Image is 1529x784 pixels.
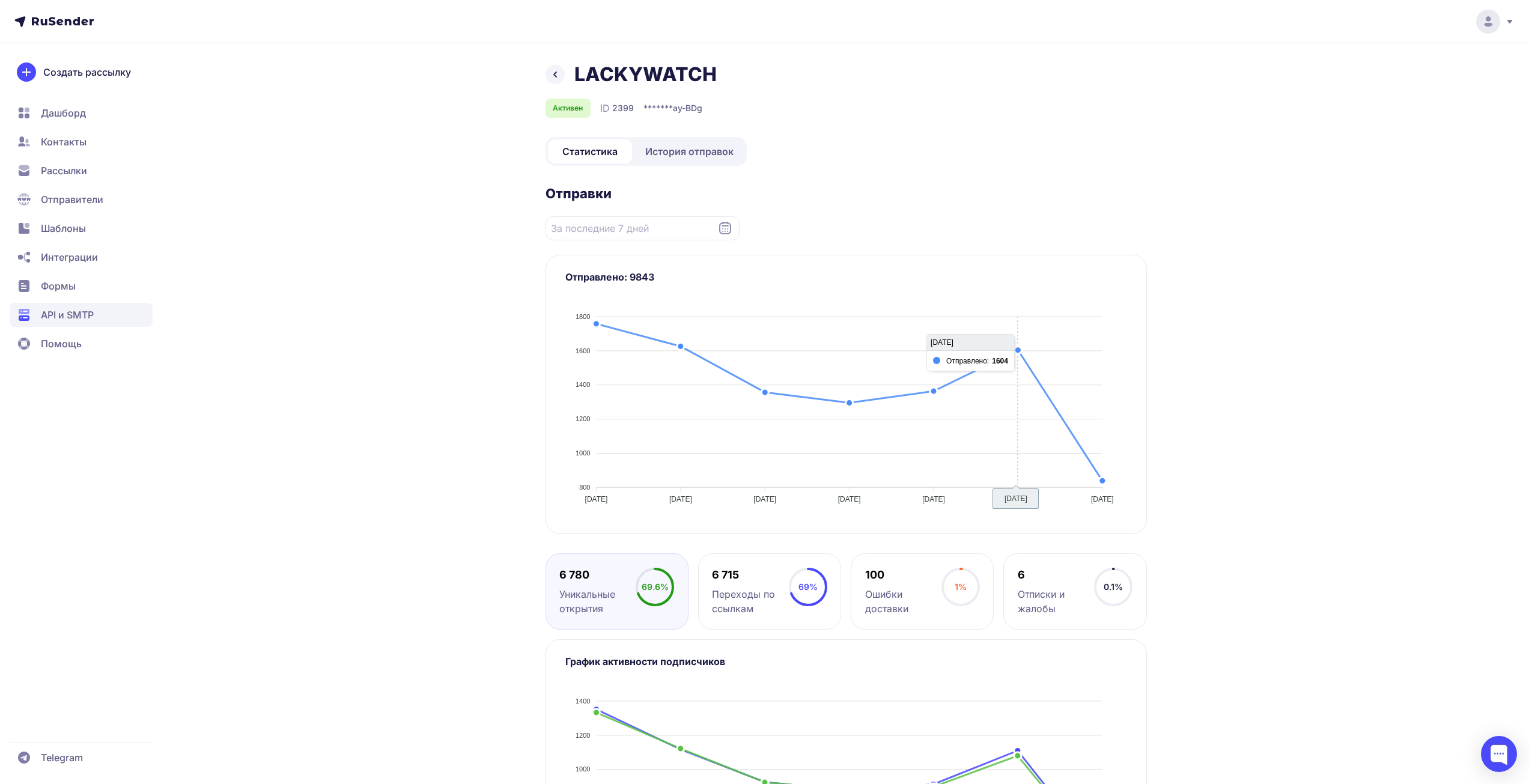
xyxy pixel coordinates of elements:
[576,732,590,739] tspan: 1200
[645,144,734,159] span: История отправок
[585,495,607,503] tspan: [DATE]
[562,144,618,159] span: Статистика
[576,697,590,705] tspan: 1400
[576,415,590,422] tspan: 1200
[865,568,941,582] div: 100
[955,582,967,592] span: 1%
[41,308,94,322] span: API и SMTP
[41,163,87,178] span: Рассылки
[41,336,82,351] span: Помощь
[669,495,692,503] tspan: [DATE]
[1104,582,1123,592] span: 0.1%
[559,568,636,582] div: 6 780
[673,102,702,114] span: ay-BDg
[41,221,86,236] span: Шаблоны
[565,654,1127,669] h3: График активности подписчиков
[642,582,669,592] span: 69.6%
[576,313,590,320] tspan: 1800
[576,381,590,388] tspan: 1400
[634,139,744,163] a: История отправок
[576,347,590,354] tspan: 1600
[41,106,86,120] span: Дашборд
[546,216,740,240] input: Datepicker input
[553,103,583,113] span: Активен
[41,279,76,293] span: Формы
[41,750,83,765] span: Telegram
[712,568,788,582] div: 6 715
[600,101,634,115] div: ID
[41,192,103,207] span: Отправители
[1090,495,1113,503] tspan: [DATE]
[712,587,788,616] div: Переходы по ссылкам
[612,102,634,114] span: 2399
[922,495,945,503] tspan: [DATE]
[548,139,632,163] a: Статистика
[10,746,153,770] a: Telegram
[43,65,131,79] span: Создать рассылку
[865,587,941,616] div: Ошибки доставки
[576,449,590,457] tspan: 1000
[565,270,1127,284] h3: Отправлено: 9843
[41,250,98,264] span: Интеграции
[576,765,590,773] tspan: 1000
[1018,568,1094,582] div: 6
[574,62,717,87] h1: LACKYWATCH
[798,582,818,592] span: 69%
[579,484,590,491] tspan: 800
[753,495,776,503] tspan: [DATE]
[1018,587,1094,616] div: Отписки и жалобы
[41,135,87,149] span: Контакты
[1006,495,1029,503] tspan: [DATE]
[546,185,1147,202] h2: Отправки
[837,495,860,503] tspan: [DATE]
[559,587,636,616] div: Уникальные открытия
